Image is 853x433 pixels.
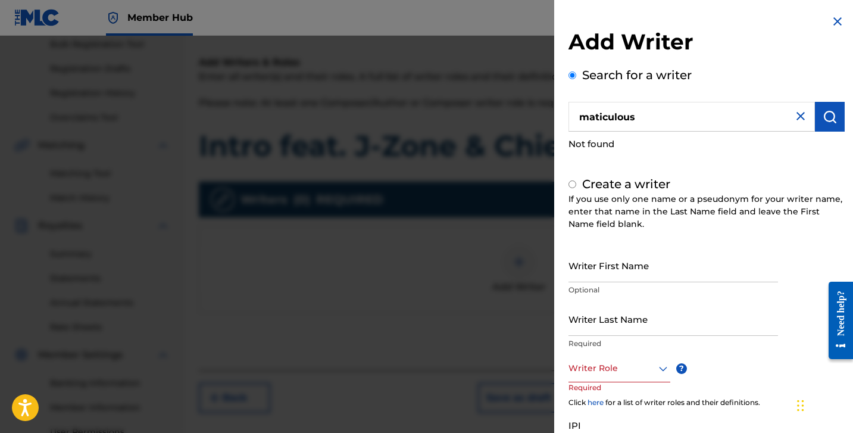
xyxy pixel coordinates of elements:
[793,109,808,123] img: close
[568,193,845,230] div: If you use only one name or a pseudonym for your writer name, enter that name in the Last Name fi...
[568,285,778,295] p: Optional
[793,376,853,433] iframe: Chat Widget
[127,11,193,24] span: Member Hub
[582,177,670,191] label: Create a writer
[14,9,60,26] img: MLC Logo
[588,398,604,407] a: here
[568,397,845,408] div: Click for a list of writer roles and their definitions.
[676,363,687,374] span: ?
[568,338,778,349] p: Required
[823,110,837,124] img: Search Works
[582,68,692,82] label: Search for a writer
[568,29,845,59] h2: Add Writer
[820,277,853,363] iframe: Resource Center
[106,11,120,25] img: Top Rightsholder
[568,102,815,132] input: Search writer's name or IPI Number
[797,388,804,423] div: Drag
[568,382,614,409] p: Required
[568,132,845,157] div: Not found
